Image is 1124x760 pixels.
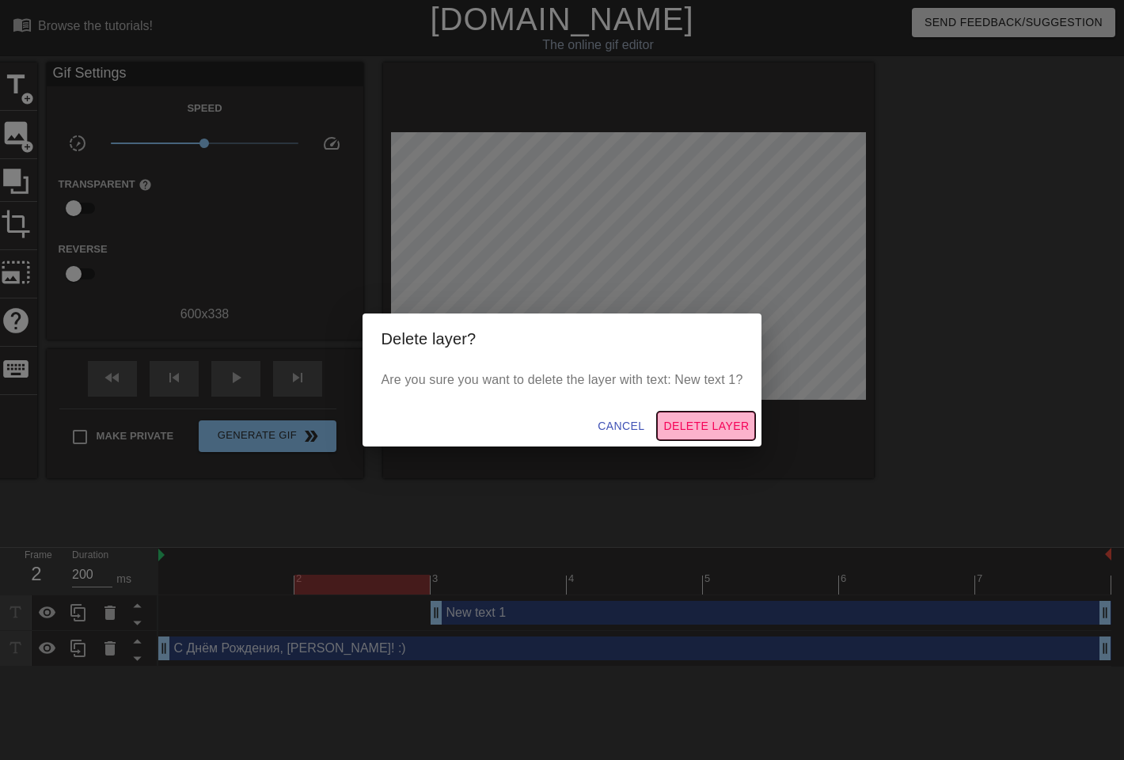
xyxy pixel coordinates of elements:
[591,412,651,441] button: Cancel
[663,416,749,436] span: Delete Layer
[382,370,743,389] p: Are you sure you want to delete the layer with text: New text 1?
[598,416,644,436] span: Cancel
[382,326,743,351] h2: Delete layer?
[657,412,755,441] button: Delete Layer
